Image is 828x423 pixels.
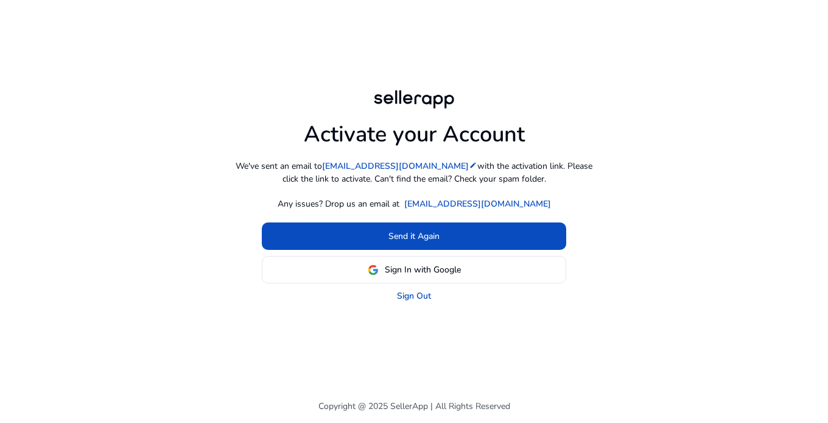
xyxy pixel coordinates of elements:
span: Send it Again [388,230,440,243]
button: Send it Again [262,222,566,250]
p: We've sent an email to with the activation link. Please click the link to activate. Can't find th... [231,160,597,185]
button: Sign In with Google [262,256,566,283]
a: [EMAIL_ADDRESS][DOMAIN_NAME] [322,160,477,172]
h1: Activate your Account [304,112,525,148]
mat-icon: edit [469,161,477,169]
a: [EMAIL_ADDRESS][DOMAIN_NAME] [404,197,551,210]
span: Sign In with Google [385,263,461,276]
a: Sign Out [397,290,431,302]
p: Any issues? Drop us an email at [278,197,399,210]
img: google-logo.svg [368,265,379,275]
